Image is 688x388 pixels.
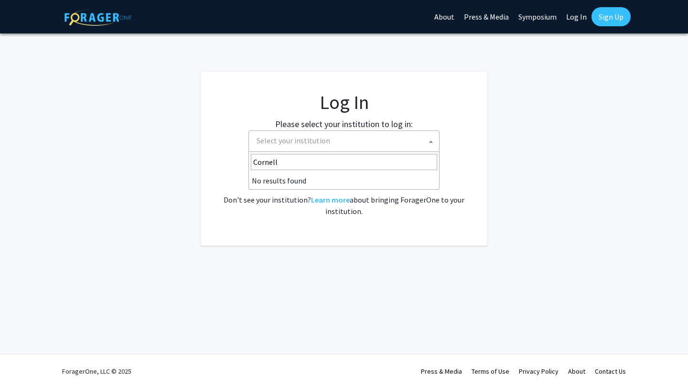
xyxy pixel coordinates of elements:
h1: Log In [220,91,468,114]
a: Contact Us [595,367,626,376]
a: Privacy Policy [519,367,559,376]
a: Press & Media [421,367,462,376]
img: ForagerOne Logo [64,9,131,26]
a: Sign Up [591,7,631,26]
span: Select your institution [248,130,440,152]
label: Please select your institution to log in: [275,118,413,130]
div: No account? . Don't see your institution? about bringing ForagerOne to your institution. [220,171,468,217]
span: Select your institution [257,136,330,145]
div: ForagerOne, LLC © 2025 [62,355,131,388]
a: Learn more about bringing ForagerOne to your institution [311,195,350,205]
span: Select your institution [253,131,439,151]
li: No results found [249,172,439,189]
a: About [568,367,585,376]
iframe: Chat [7,345,41,381]
a: Terms of Use [472,367,509,376]
input: Search [251,154,437,170]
